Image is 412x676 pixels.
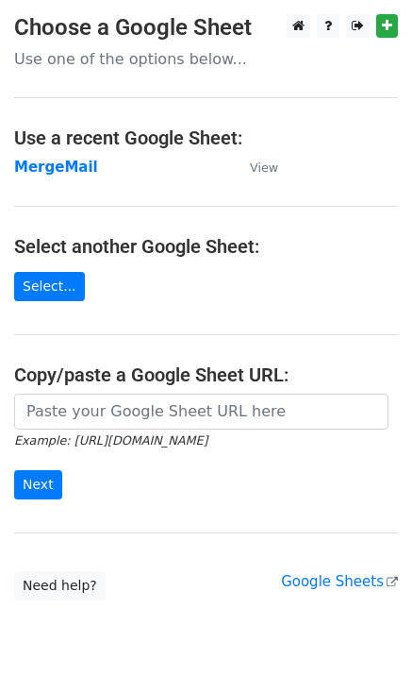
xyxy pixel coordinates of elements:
a: Select... [14,272,85,301]
small: Example: [URL][DOMAIN_NAME] [14,433,207,448]
h4: Use a recent Google Sheet: [14,127,398,149]
a: Google Sheets [281,573,398,590]
h4: Select another Google Sheet: [14,235,398,258]
a: Need help? [14,571,106,600]
a: MergeMail [14,159,98,176]
h3: Choose a Google Sheet [14,14,398,42]
input: Next [14,470,62,499]
h4: Copy/paste a Google Sheet URL: [14,363,398,386]
a: View [231,159,278,176]
input: Paste your Google Sheet URL here [14,394,388,430]
small: View [250,161,278,175]
p: Use one of the options below... [14,49,398,69]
